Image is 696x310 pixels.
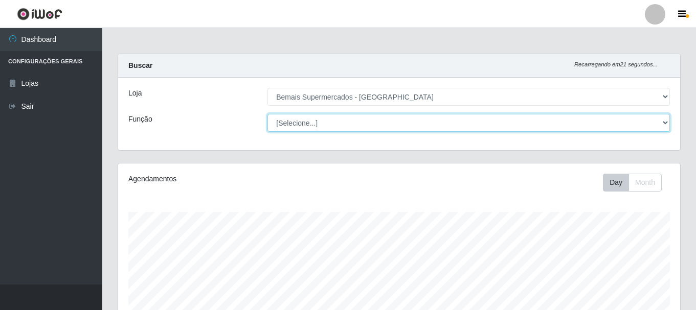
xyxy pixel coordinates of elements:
[603,174,670,192] div: Toolbar with button groups
[128,114,152,125] label: Função
[574,61,658,67] i: Recarregando em 21 segundos...
[603,174,629,192] button: Day
[17,8,62,20] img: CoreUI Logo
[628,174,662,192] button: Month
[603,174,662,192] div: First group
[128,61,152,69] strong: Buscar
[128,88,142,99] label: Loja
[128,174,345,184] div: Agendamentos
